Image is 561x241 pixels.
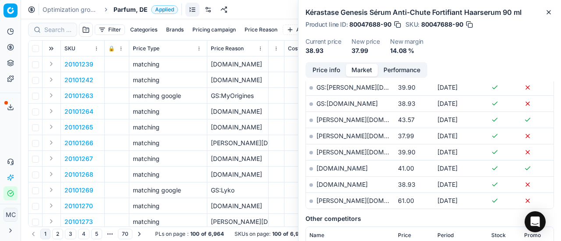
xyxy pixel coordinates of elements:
div: 45.68 [288,217,351,226]
button: Expand [46,90,57,101]
span: Parfum, DEApplied [114,5,178,14]
a: [PERSON_NAME][DOMAIN_NAME] [316,148,418,156]
div: matching [133,123,203,132]
div: matching [133,60,203,69]
div: [DOMAIN_NAME] [211,107,265,116]
dt: New margin [390,38,423,45]
button: Expand [46,137,57,148]
a: GS:[PERSON_NAME][DOMAIN_NAME] [316,84,428,91]
button: Expand [46,59,57,69]
input: Search by SKU or title [44,25,71,34]
span: 37.99 [398,132,414,140]
span: Applied [151,5,178,14]
div: matching google [133,186,203,195]
button: Performance [378,64,426,77]
span: 41.00 [398,164,414,172]
div: [PERSON_NAME][DOMAIN_NAME] [211,217,265,226]
div: matching [133,202,203,210]
span: [DATE] [437,132,458,140]
button: Categories [127,24,161,35]
span: [DATE] [437,84,458,91]
button: 20101267 [64,154,93,163]
div: 46.81 [288,107,351,116]
span: 38.93 [398,181,415,188]
span: Price Reason [211,45,244,52]
span: 🔒 [108,45,115,52]
div: matching [133,139,203,147]
button: Market [346,64,378,77]
button: 20101269 [64,186,93,195]
div: [DOMAIN_NAME] [211,202,265,210]
span: 61.00 [398,197,414,204]
div: 23.87 [288,170,351,179]
strong: 6,964 [208,231,224,238]
strong: 100 [190,231,199,238]
h5: Other competitors [305,214,554,223]
div: GS:Lyko [211,186,265,195]
p: 20101270 [64,202,93,210]
div: [DOMAIN_NAME] [211,76,265,84]
button: 4 [78,229,89,239]
button: Expand [46,216,57,227]
a: [PERSON_NAME][DOMAIN_NAME] [316,197,418,204]
span: [DATE] [437,116,458,123]
div: 10.42 [288,76,351,84]
a: GS:[DOMAIN_NAME] [316,100,378,107]
span: Promo [524,232,541,239]
dt: Current price [305,38,341,45]
nav: breadcrumb [43,5,178,14]
button: Price info [307,64,346,77]
span: PLs on page [155,231,185,238]
span: [DATE] [437,100,458,107]
span: Name [309,232,324,239]
span: [DATE] [437,181,458,188]
button: 20101242 [64,76,93,84]
dd: 37.99 [352,46,380,55]
span: SKU : [405,21,419,28]
a: [PERSON_NAME][DOMAIN_NAME] [316,116,418,123]
span: [DATE] [437,148,458,156]
button: 2 [52,229,63,239]
a: Optimization groups [43,5,99,14]
div: [DOMAIN_NAME] [211,123,265,132]
span: Cost [288,45,299,52]
strong: of [201,231,206,238]
dt: New price [352,38,380,45]
dd: 14.08 % [390,46,423,55]
p: 20101239 [64,60,93,69]
div: matching google [133,91,203,100]
p: 20101273 [64,217,93,226]
nav: pagination [28,228,145,240]
div: matching [133,217,203,226]
div: 32.14 [288,60,351,69]
button: Add filter [283,24,323,35]
a: [PERSON_NAME][DOMAIN_NAME] [316,132,418,140]
button: 20101266 [64,139,93,147]
span: Product line ID : [305,21,348,28]
strong: 6,964 [290,231,306,238]
button: 20101268 [64,170,93,179]
button: Price Reason [241,24,281,35]
button: Expand [46,200,57,211]
button: 20101265 [64,123,93,132]
div: : [155,231,224,238]
button: Expand [46,106,57,116]
button: 1 [40,229,50,239]
strong: of [283,231,288,238]
button: Expand [46,122,57,132]
span: [DATE] [437,164,458,172]
div: GS:MyOrigines [211,91,265,100]
div: 13.79 [288,186,351,195]
div: matching [133,170,203,179]
a: [DOMAIN_NAME] [316,181,368,188]
div: matching [133,76,203,84]
div: Open Intercom Messenger [525,211,546,232]
div: 13.93 [288,202,351,210]
span: Parfum, DE [114,5,148,14]
h2: Kérastase Genesis Sérum Anti-Chute Fortifiant Haarserum 90 ml [305,7,554,17]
